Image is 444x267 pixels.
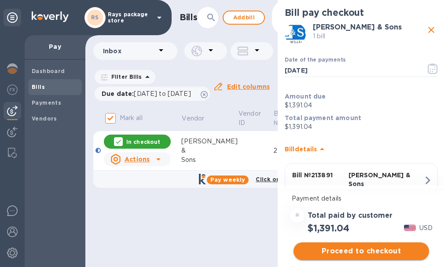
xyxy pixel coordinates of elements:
div: & [181,146,238,155]
span: Bill № [274,109,294,128]
img: Logo [32,11,69,22]
button: Proceed to checkout [294,242,429,260]
h3: Total paid by customer [308,212,393,220]
div: Sons [181,155,238,165]
b: Bills [32,84,45,90]
img: USD [404,225,416,231]
p: [PERSON_NAME] & Sons [349,171,423,188]
span: Proceed to checkout [301,246,422,256]
p: Vendor [182,114,204,123]
button: Addbill [223,11,265,25]
b: Dashboard [32,68,65,74]
p: Bill № [274,109,283,128]
span: Add bill [231,12,257,23]
button: Bill №213891[PERSON_NAME] & Sons [285,163,438,226]
p: In checkout [126,138,160,146]
p: Bill № 213891 [292,171,345,179]
b: Bill details [285,146,317,153]
button: close [425,23,438,37]
u: Edit columns [227,83,270,90]
b: Vendors [32,115,57,122]
div: 213891 [273,146,295,155]
h1: Bills [180,12,197,22]
div: Billdetails [285,135,438,163]
b: Click on this link to pay as little as $124.58 per week [256,176,411,183]
div: [PERSON_NAME] [181,137,238,146]
span: Vendor [182,114,216,123]
b: RS [91,14,99,21]
b: Payments [32,99,61,106]
label: Date of the payments [285,58,345,63]
p: $1,391.04 [285,101,438,110]
p: Due date : [102,89,195,98]
span: Vendor ID [239,109,272,128]
p: Payment details [292,194,431,203]
div: Due date:[DATE] to [DATE] [95,87,210,101]
p: Inbox [103,47,156,55]
p: Mark all [120,113,143,123]
p: USD [419,223,433,233]
p: $1,391.04 [285,122,438,132]
p: Pay [32,42,78,51]
h2: $1,391.04 [308,223,349,234]
p: 1 bill [313,32,425,41]
b: Pay weekly [210,176,245,183]
b: Amount due [285,93,326,100]
b: [PERSON_NAME] & Sons [313,23,402,31]
h2: Bill pay checkout [285,7,438,18]
p: Vendor ID [239,109,261,128]
div: Unpin categories [4,9,21,26]
p: Filter Bills [108,73,142,80]
b: Total payment amount [285,114,361,121]
p: Rays package store [108,11,152,24]
u: Actions [125,156,150,163]
img: Foreign exchange [7,84,18,95]
div: = [290,208,304,223]
span: [DATE] to [DATE] [134,90,191,97]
